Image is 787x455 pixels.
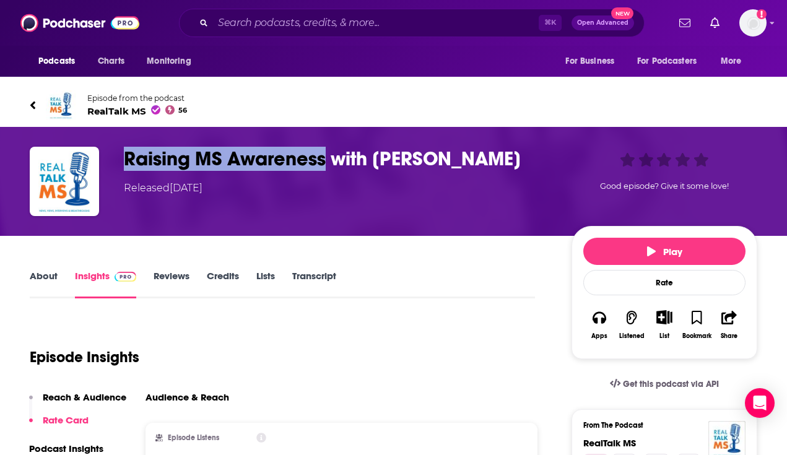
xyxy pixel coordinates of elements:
div: Apps [591,332,607,340]
button: Show More Button [651,310,677,324]
a: Show notifications dropdown [705,12,724,33]
img: Raising MS Awareness with Marti Hines [30,147,99,216]
input: Search podcasts, credits, & more... [213,13,539,33]
span: Logged in as SkyHorsePub35 [739,9,767,37]
button: open menu [30,50,91,73]
img: Podchaser Pro [115,272,136,282]
button: Listened [615,302,648,347]
button: Rate Card [29,414,89,437]
a: Reviews [154,270,189,298]
h3: From The Podcast [583,421,736,430]
span: For Podcasters [637,53,697,70]
span: Charts [98,53,124,70]
div: List [659,332,669,340]
img: Podchaser - Follow, Share and Rate Podcasts [20,11,139,35]
button: Bookmark [680,302,713,347]
h2: Episode Listens [168,433,219,442]
a: RealTalk MSEpisode from the podcastRealTalk MS56 [30,90,757,120]
span: RealTalk MS [87,105,187,117]
span: Get this podcast via API [623,379,719,389]
button: Reach & Audience [29,391,126,414]
p: Reach & Audience [43,391,126,403]
div: Search podcasts, credits, & more... [179,9,645,37]
span: 56 [178,108,187,113]
div: Show More ButtonList [648,302,680,347]
img: User Profile [739,9,767,37]
a: Credits [207,270,239,298]
a: Show notifications dropdown [674,12,695,33]
a: Transcript [292,270,336,298]
a: About [30,270,58,298]
button: open menu [138,50,207,73]
button: open menu [557,50,630,73]
p: Podcast Insights [29,443,126,454]
span: Play [647,246,682,258]
span: Podcasts [38,53,75,70]
h3: Raising MS Awareness with Marti Hines [124,147,552,171]
div: Rate [583,270,746,295]
button: Play [583,238,746,265]
span: For Business [565,53,614,70]
h3: Audience & Reach [146,391,229,403]
button: Apps [583,302,615,347]
svg: Add a profile image [757,9,767,19]
button: Show profile menu [739,9,767,37]
button: open menu [712,50,757,73]
span: Open Advanced [577,20,628,26]
span: Monitoring [147,53,191,70]
span: More [721,53,742,70]
span: New [611,7,633,19]
button: open menu [629,50,715,73]
div: Released [DATE] [124,181,202,196]
a: Lists [256,270,275,298]
a: InsightsPodchaser Pro [75,270,136,298]
img: RealTalk MS [46,90,76,120]
a: RealTalk MS [583,437,636,449]
a: Charts [90,50,132,73]
span: ⌘ K [539,15,562,31]
div: Share [721,332,737,340]
h1: Episode Insights [30,348,139,366]
button: Open AdvancedNew [572,15,634,30]
div: Listened [619,332,645,340]
span: Good episode? Give it some love! [600,181,729,191]
button: Share [713,302,746,347]
p: Rate Card [43,414,89,426]
div: Open Intercom Messenger [745,388,775,418]
a: Get this podcast via API [600,369,729,399]
div: Bookmark [682,332,711,340]
span: Episode from the podcast [87,93,187,103]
